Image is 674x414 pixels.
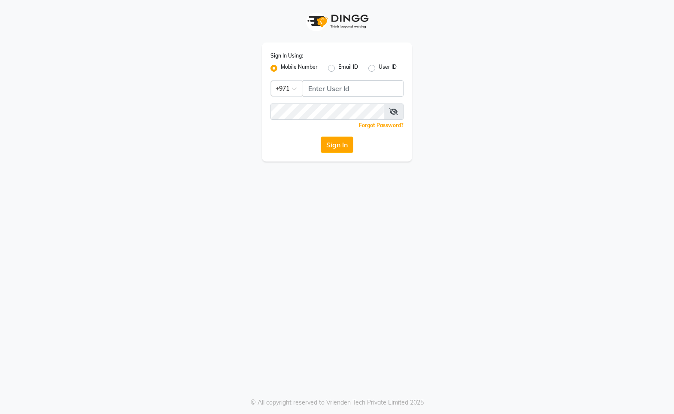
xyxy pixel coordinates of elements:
label: Sign In Using: [270,52,303,60]
label: Mobile Number [281,63,318,73]
label: Email ID [338,63,358,73]
input: Username [303,80,404,97]
button: Sign In [321,137,353,153]
a: Forgot Password? [359,122,404,128]
label: User ID [379,63,397,73]
img: logo1.svg [303,9,371,34]
input: Username [270,103,384,120]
